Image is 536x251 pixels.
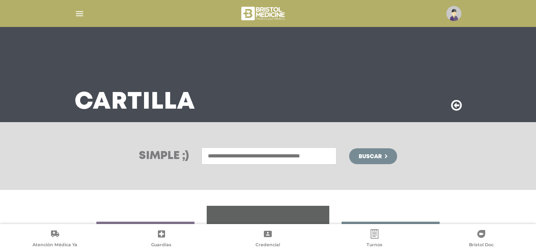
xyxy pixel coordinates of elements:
[75,9,85,19] img: Cober_menu-lines-white.svg
[33,242,77,249] span: Atención Médica Ya
[75,92,195,113] h3: Cartilla
[139,151,189,162] h3: Simple ;)
[215,229,321,249] a: Credencial
[446,6,461,21] img: profile-placeholder.svg
[151,242,171,249] span: Guardias
[321,229,428,249] a: Turnos
[469,242,494,249] span: Bristol Doc
[108,229,215,249] a: Guardias
[256,242,280,249] span: Credencial
[359,154,382,159] span: Buscar
[240,4,287,23] img: bristol-medicine-blanco.png
[349,148,397,164] button: Buscar
[2,229,108,249] a: Atención Médica Ya
[428,229,534,249] a: Bristol Doc
[367,242,382,249] span: Turnos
